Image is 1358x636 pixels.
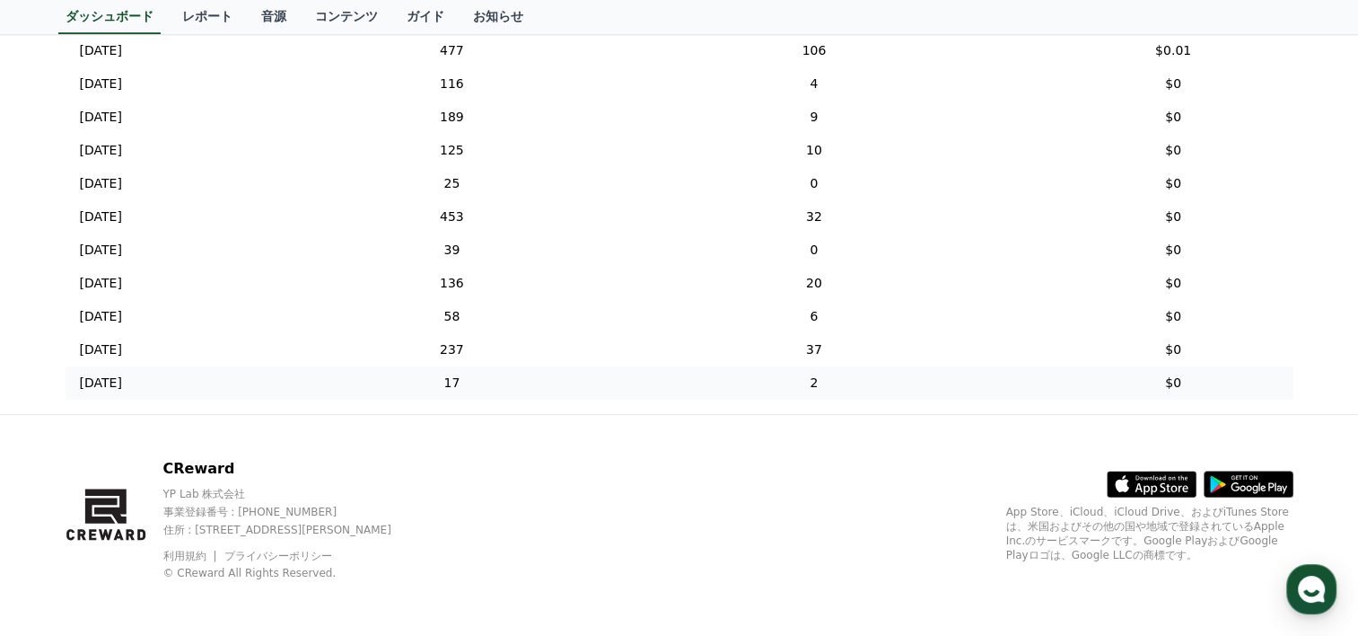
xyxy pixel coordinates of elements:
[574,200,1053,234] td: 32
[80,141,122,160] p: [DATE]
[574,333,1053,367] td: 37
[80,241,122,260] p: [DATE]
[80,174,122,193] p: [DATE]
[149,515,202,529] span: Messages
[80,274,122,293] p: [DATE]
[329,300,574,333] td: 58
[1054,34,1293,67] td: $0.01
[266,514,310,528] span: Settings
[1054,234,1293,267] td: $0
[329,167,574,200] td: 25
[574,367,1053,400] td: 2
[80,41,122,60] p: [DATE]
[224,550,332,562] a: プライバシーポリシー
[232,487,345,532] a: Settings
[162,458,422,480] p: CReward
[574,300,1053,333] td: 6
[80,208,122,226] p: [DATE]
[46,514,77,528] span: Home
[80,75,122,93] p: [DATE]
[1054,333,1293,367] td: $0
[1054,134,1293,167] td: $0
[329,367,574,400] td: 17
[329,267,574,300] td: 136
[329,101,574,134] td: 189
[80,307,122,326] p: [DATE]
[162,523,422,537] p: 住所 : [STREET_ADDRESS][PERSON_NAME]
[574,101,1053,134] td: 9
[80,108,122,127] p: [DATE]
[1054,101,1293,134] td: $0
[329,234,574,267] td: 39
[162,566,422,580] p: © CReward All Rights Reserved.
[1054,200,1293,234] td: $0
[162,550,219,562] a: 利用規約
[80,340,122,359] p: [DATE]
[574,34,1053,67] td: 106
[329,67,574,101] td: 116
[5,487,118,532] a: Home
[574,167,1053,200] td: 0
[1006,505,1293,562] p: App Store、iCloud、iCloud Drive、およびiTunes Storeは、米国およびその他の国や地域で登録されているApple Inc.のサービスマークです。Google P...
[1054,167,1293,200] td: $0
[162,505,422,519] p: 事業登録番号 : [PHONE_NUMBER]
[329,34,574,67] td: 477
[574,134,1053,167] td: 10
[1054,367,1293,400] td: $0
[329,200,574,234] td: 453
[1054,300,1293,333] td: $0
[574,67,1053,101] td: 4
[80,374,122,393] p: [DATE]
[118,487,232,532] a: Messages
[329,134,574,167] td: 125
[1054,67,1293,101] td: $0
[574,234,1053,267] td: 0
[1054,267,1293,300] td: $0
[574,267,1053,300] td: 20
[162,487,422,501] p: YP Lab 株式会社
[329,333,574,367] td: 237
